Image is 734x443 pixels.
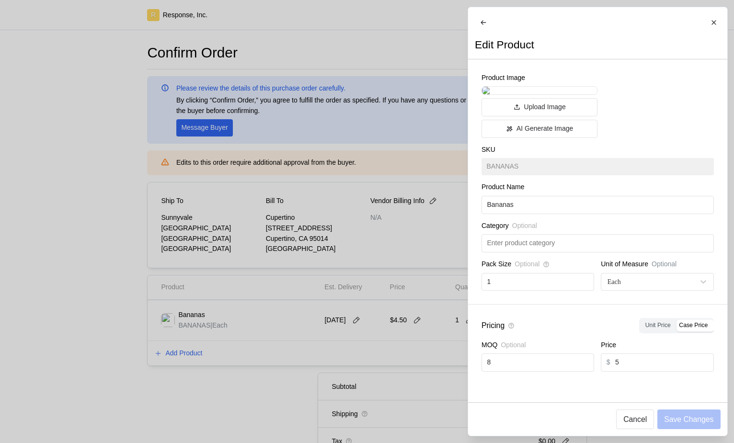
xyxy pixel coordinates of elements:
div: Pack Size [482,259,594,273]
p: AI Generate Image [516,124,573,134]
input: Enter Price [615,354,708,371]
p: $ [606,357,610,368]
p: Pricing [482,319,505,331]
p: Cancel [623,413,647,425]
p: Optional [652,259,677,270]
button: Cancel [616,409,654,429]
span: Optional [512,221,537,231]
div: Price [601,340,713,354]
span: Unit Price [645,322,670,329]
input: Enter MOQ [487,354,588,371]
p: Product Image [482,73,597,83]
input: Enter Pack Size [487,273,588,291]
button: Upload Image [482,98,597,116]
button: AI Generate Image [482,120,597,138]
span: Optional [501,340,526,351]
input: Enter Product Name [487,196,708,214]
div: MOQ [482,340,594,354]
div: Category [482,221,714,235]
div: Product Name [482,182,714,196]
div: SKU [482,145,714,159]
span: Optional [515,259,539,270]
p: Unit of Measure [601,259,648,270]
input: Enter product category [487,235,708,252]
h2: Edit Product [475,37,534,52]
span: Case Price [679,322,708,329]
p: Upload Image [524,102,565,113]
